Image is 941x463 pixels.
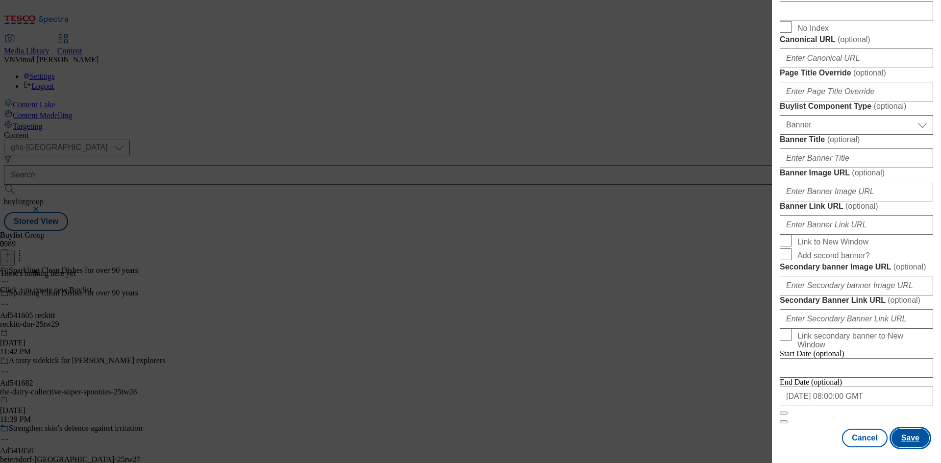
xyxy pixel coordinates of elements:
[842,429,887,447] button: Cancel
[797,238,868,246] span: Link to New Window
[780,378,842,386] span: End Date (optional)
[780,201,933,211] label: Banner Link URL
[780,135,933,145] label: Banner Title
[780,295,933,305] label: Secondary Banner Link URL
[827,135,860,144] span: ( optional )
[780,49,933,68] input: Enter Canonical URL
[797,251,870,260] span: Add second banner?
[780,262,933,272] label: Secondary banner Image URL
[797,24,829,33] span: No Index
[780,148,933,168] input: Enter Banner Title
[780,82,933,101] input: Enter Page Title Override
[780,35,933,45] label: Canonical URL
[893,263,926,271] span: ( optional )
[780,276,933,295] input: Enter Secondary banner Image URL
[780,412,788,414] button: Close
[780,182,933,201] input: Enter Banner Image URL
[780,309,933,329] input: Enter Secondary Banner Link URL
[780,168,933,178] label: Banner Image URL
[780,101,933,111] label: Buylist Component Type
[891,429,929,447] button: Save
[852,169,885,177] span: ( optional )
[888,296,920,304] span: ( optional )
[780,358,933,378] input: Enter Date
[845,202,878,210] span: ( optional )
[874,102,907,110] span: ( optional )
[780,349,844,358] span: Start Date (optional)
[780,68,933,78] label: Page Title Override
[780,387,933,406] input: Enter Date
[780,215,933,235] input: Enter Banner Link URL
[797,332,929,349] span: Link secondary banner to New Window
[838,35,870,44] span: ( optional )
[853,69,886,77] span: ( optional )
[780,1,933,21] input: Enter Description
